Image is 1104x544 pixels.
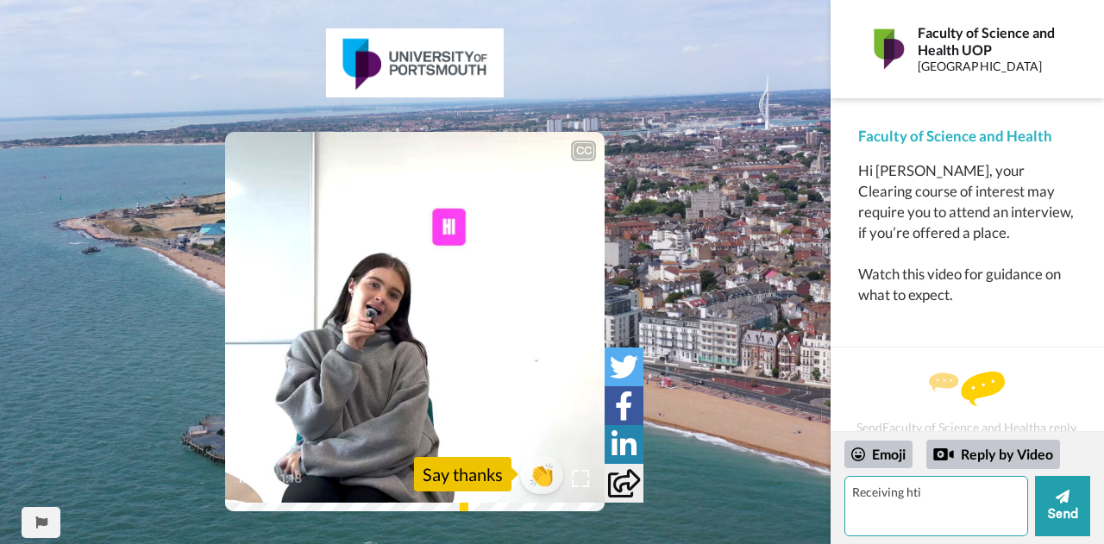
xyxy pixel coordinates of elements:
[280,468,310,489] span: 1:18
[854,378,1081,429] div: Send Faculty of Science and Health a reply.
[858,126,1076,147] div: Faculty of Science and Health
[933,444,954,465] div: Reply by Video
[572,470,589,487] img: Full screen
[926,440,1060,469] div: Reply by Video
[520,455,563,494] button: 👏
[858,160,1076,305] div: Hi [PERSON_NAME], your Clearing course of interest may require you to attend an interview, if you...
[844,441,913,468] div: Emoji
[1035,476,1090,536] button: Send
[918,59,1057,74] div: [GEOGRAPHIC_DATA]
[929,372,1005,406] img: message.svg
[414,457,511,491] div: Say thanks
[326,28,504,97] img: 19f9c3b6-563c-4b7e-86dd-392ed818f991
[918,24,1057,57] div: Faculty of Science and Health UOP
[271,468,277,489] span: /
[844,476,1028,536] textarea: Receiving hti
[520,460,563,488] span: 👏
[868,28,909,70] img: Profile Image
[237,468,267,489] span: 1:13
[573,142,594,159] div: CC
